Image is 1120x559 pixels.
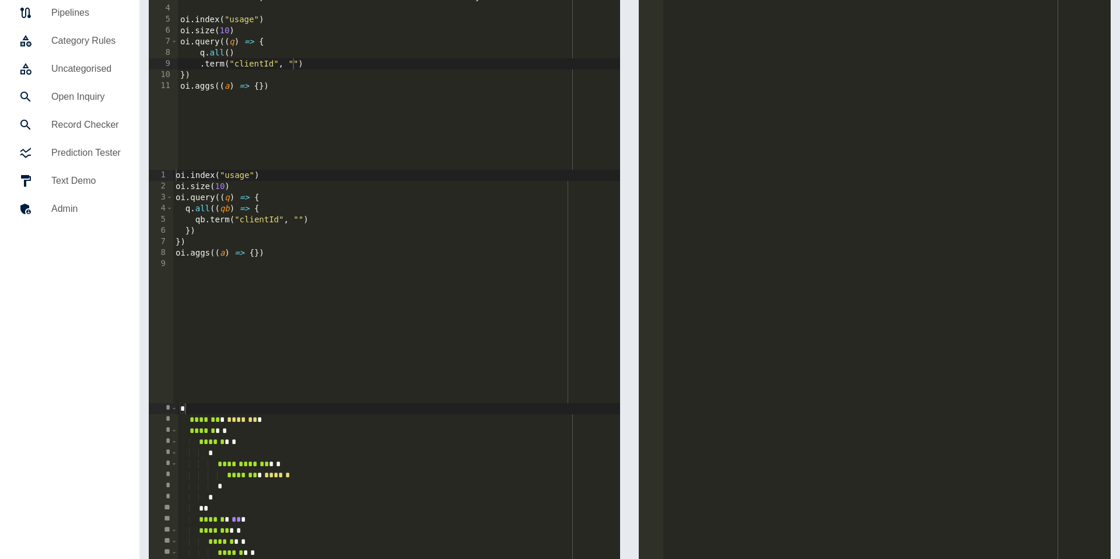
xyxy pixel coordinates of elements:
h5: Pipelines [51,6,121,20]
div: 4 [149,203,173,214]
div: 4 [149,3,178,14]
div: 8 [149,247,173,258]
div: 7 [149,36,178,47]
h5: Open Inquiry [51,90,121,104]
div: 7 [149,236,173,247]
span: Toggle code folding, rows 14 through 20 [171,547,177,558]
h5: Text Demo [51,174,121,188]
h5: Record Checker [51,118,121,132]
a: Text Demo [9,167,130,195]
div: 9 [149,58,178,69]
a: Category Rules [9,27,130,55]
a: Uncategorised [9,55,130,83]
h5: Category Rules [51,34,121,48]
h5: Admin [51,202,121,216]
h5: Uncategorised [51,62,121,76]
span: Toggle code folding, rows 4 through 10 [171,436,177,448]
div: 11 [149,81,178,92]
span: Toggle code folding, rows 12 through 22 [171,525,177,536]
a: Record Checker [9,111,130,139]
div: 6 [149,225,173,236]
div: 5 [149,214,173,225]
div: 5 [149,14,178,25]
a: Prediction Tester [9,139,130,167]
span: Toggle code folding, rows 6 through 8 [171,459,177,470]
a: Admin [9,195,130,223]
div: 2 [149,181,173,192]
span: Toggle code folding, rows 13 through 21 [171,536,177,547]
div: 9 [149,258,173,270]
a: Open Inquiry [9,83,130,111]
span: Toggle code folding, rows 3 through 23 [171,425,177,436]
h5: Prediction Tester [51,146,121,160]
span: Toggle code folding, rows 7 through 10 [171,36,177,47]
div: 10 [149,69,178,81]
div: 3 [149,192,173,203]
div: 1 [149,170,173,181]
div: 6 [149,25,178,36]
div: 8 [149,47,178,58]
span: Toggle code folding, rows 1 through 24 [171,403,177,414]
span: Toggle code folding, rows 5 through 9 [171,448,177,459]
span: Toggle code folding, rows 4 through 6 [166,203,173,214]
span: Toggle code folding, rows 3 through 7 [166,192,173,203]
